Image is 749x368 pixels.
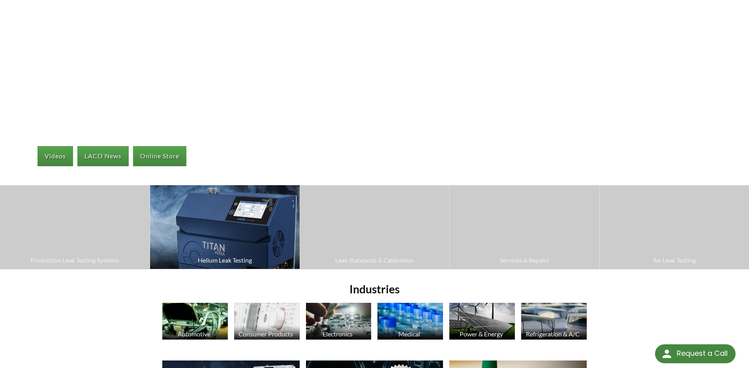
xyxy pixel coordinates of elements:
[377,303,443,340] img: Medicine Bottle image
[150,185,299,269] img: TITAN VERSA Leak Detector image
[77,146,129,166] a: LACO News
[604,255,745,265] span: Air Leak Testing
[306,303,372,342] a: Electronics Electronics image
[449,303,515,342] a: Power & Energy Solar Panels image
[448,330,514,338] div: Power & Energy
[162,303,228,340] img: Automotive Industry image
[305,330,371,338] div: Electronics
[521,303,587,342] a: Refrigeration & A/C HVAC Products image
[520,330,586,338] div: Refrigeration & A/C
[154,255,295,265] span: Helium Leak Testing
[376,330,442,338] div: Medical
[677,344,728,362] div: Request a Call
[521,303,587,340] img: HVAC Products image
[234,303,300,342] a: Consumer Products Consumer Products image
[233,330,299,338] div: Consumer Products
[661,347,673,360] img: round button
[304,255,445,265] span: Leak Standards & Calibration
[150,185,299,269] a: Helium Leak Testing
[133,146,186,166] a: Online Store
[159,282,589,297] h2: Industries
[655,344,736,363] div: Request a Call
[600,185,749,269] a: Air Leak Testing
[4,255,146,265] span: Production Leak Testing Systems
[454,255,595,265] span: Services & Repairs
[300,185,449,269] a: Leak Standards & Calibration
[377,303,443,342] a: Medical Medicine Bottle image
[161,330,227,338] div: Automotive
[162,303,228,342] a: Automotive Automotive Industry image
[449,303,515,340] img: Solar Panels image
[306,303,372,340] img: Electronics image
[234,303,300,340] img: Consumer Products image
[38,146,73,166] a: Videos
[450,185,599,269] a: Services & Repairs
